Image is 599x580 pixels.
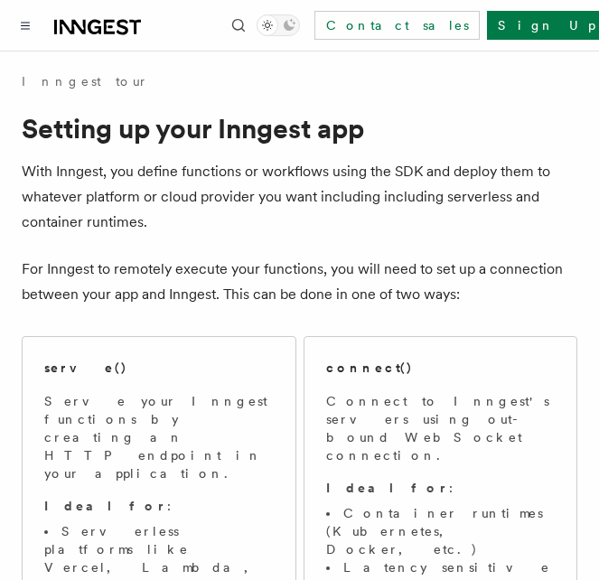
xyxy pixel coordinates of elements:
strong: Ideal for [326,481,449,495]
p: Serve your Inngest functions by creating an HTTP endpoint in your application. [44,392,274,482]
button: Toggle navigation [14,14,36,36]
a: Inngest tour [22,72,148,90]
strong: Ideal for [44,499,167,513]
h1: Setting up your Inngest app [22,112,577,145]
h2: connect() [326,359,413,377]
a: Contact sales [314,11,480,40]
p: For Inngest to remotely execute your functions, you will need to set up a connection between your... [22,257,577,307]
p: Connect to Inngest's servers using out-bound WebSocket connection. [326,392,556,464]
button: Find something... [228,14,249,36]
li: Container runtimes (Kubernetes, Docker, etc.) [326,504,556,558]
h2: serve() [44,359,127,377]
p: With Inngest, you define functions or workflows using the SDK and deploy them to whatever platfor... [22,159,577,235]
button: Toggle dark mode [257,14,300,36]
p: : [326,479,556,497]
p: : [44,497,274,515]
